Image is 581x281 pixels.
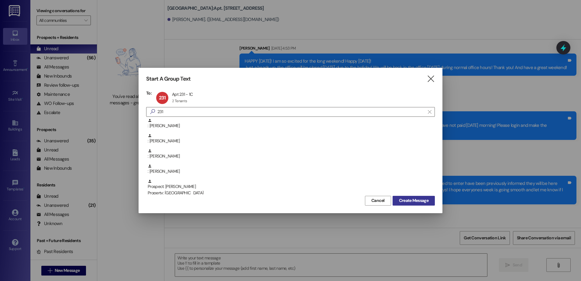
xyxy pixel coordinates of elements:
[146,149,435,164] div: : [PERSON_NAME]
[146,75,191,82] h3: Start A Group Text
[146,134,435,149] div: : [PERSON_NAME]
[148,164,435,175] div: : [PERSON_NAME]
[159,95,166,101] span: 231
[148,179,435,196] div: Prospect: [PERSON_NAME]
[172,99,187,103] div: 2 Tenants
[148,109,157,115] i: 
[365,196,391,206] button: Cancel
[146,179,435,194] div: Prospect: [PERSON_NAME]Property: [GEOGRAPHIC_DATA]
[148,134,435,144] div: : [PERSON_NAME]
[371,197,385,204] span: Cancel
[148,118,435,129] div: : [PERSON_NAME]
[148,190,435,196] div: Property: [GEOGRAPHIC_DATA]
[428,109,431,114] i: 
[172,92,193,97] div: Apt 231 - 1C
[146,164,435,179] div: : [PERSON_NAME]
[427,76,435,82] i: 
[157,108,425,116] input: Search for any contact or apartment
[425,107,435,116] button: Clear text
[399,197,428,204] span: Create Message
[146,118,435,134] div: : [PERSON_NAME]
[393,196,435,206] button: Create Message
[148,149,435,159] div: : [PERSON_NAME]
[146,90,152,96] h3: To:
